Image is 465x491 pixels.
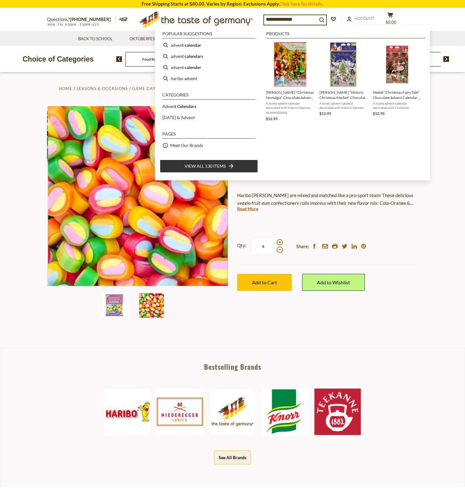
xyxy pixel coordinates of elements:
span: [PERSON_NAME] "Christmas Nostalgia" Chocolate Advent Calendar, 2.6 oz [266,90,314,100]
b: t calender [182,64,201,71]
img: Teekanne [314,389,361,435]
li: Pages [162,132,255,139]
a: Advent Calendars [162,103,196,110]
a: Game Day [132,86,156,91]
a: Add to Wishlist [302,274,365,291]
a: Heidel Christmas Fairy Tale Chocolate Advent CalendarHeidel "Christmas Fairy Tale" Chocolate Adve... [373,42,421,122]
li: Products [266,32,425,38]
button: See All Brands [214,450,251,464]
a: [PERSON_NAME] "Historic Christmas Market" Chocolate Advent Calendar, 2.6 ozA lovely advent calend... [319,42,368,122]
button: Add to Cart [237,274,292,291]
a: Back to School [78,36,113,42]
li: Heidel "Christmas Fairy Tale" Chocolate Advent Calendar, 2.6 oz [370,40,424,124]
span: Heidel "Christmas Fairy Tale" Chocolate Advent Calendar, 2.6 oz [373,90,421,100]
span: View all 130 items [185,163,226,170]
span: XCHHEID0001 [266,110,314,115]
span: $12.95 [266,116,278,121]
button: $0.00 [381,12,399,28]
span: [PERSON_NAME] "Historic Christmas Market" Chocolate Advent Calendar, 2.6 oz [319,90,368,100]
li: Heidel "Historic Christmas Market" Chocolate Advent Calendar, 2.6 oz [317,40,370,124]
img: Haribo "Balla-Balla" Mixed Gummy and Marshmallow Candies, 160g - Made in Germany [139,293,164,318]
li: haribo advent [160,73,258,84]
li: Meet Our Brands [160,140,258,151]
img: next arrow [443,56,449,62]
a: Oktoberfest [130,36,161,42]
strong: Qty: [237,242,246,249]
li: advent calender [160,62,258,73]
div: Instant Search Results [155,26,430,180]
span: $12.95 [373,111,385,116]
img: Heidel Christmas Fairy Tale Chocolate Advent Calendar [375,42,420,87]
img: Haribo "Balla-Balla" Mixed Gummy and Marshmallow Candies, 160g - Made in Germany [102,293,127,318]
img: Haribo [104,389,151,435]
a: Account [347,15,374,22]
a: Meet Our Brands [170,142,203,149]
span: A lovely advent calendar decorated with historic German Christmas Market design and filled with 2... [319,101,368,110]
input: Qty: [250,238,276,255]
span: A lovely advent calendar decorated with Christmas nutcracker design and filled with 24 delicious ... [373,101,421,110]
div: Bestselling Brands [0,363,465,370]
li: Advent Calendars [160,101,258,112]
li: View all 130 items [160,160,258,173]
img: previous arrow [116,56,122,62]
p: Questions? [47,15,116,24]
span: Add to Cart [252,279,277,285]
li: advent calendars [160,51,258,62]
a: Click here for details. [279,1,323,6]
a: Read More [237,206,258,212]
img: The Taste of Germany [209,389,256,435]
img: Haribo "Balla-Balla" Mixed Gummy and Marshmallow Candies, 160g - Made in Germany [47,105,228,286]
a: [PHONE_NUMBER] [70,16,111,22]
span: MON - FRI, 9:00AM - 5:00PM (EST) [47,23,100,26]
li: advent calendar [160,40,258,51]
li: [DATE] & Advent [160,112,258,123]
a: [DATE] & Advent [162,114,195,121]
li: Popular suggestions [162,32,255,38]
a: Food By Category [142,57,172,62]
b: t calendars [182,53,203,60]
a: Home [59,86,72,91]
li: Heidel "Christmas Nostalgia" Chocolate Advent Calendar, 2.6 oz [263,40,317,124]
img: Niederegger [157,389,203,435]
b: t Calendars [175,104,196,109]
a: Seasons & Occasions [76,86,128,91]
span: A lovely advent calendar decorated with historic German "Nikolaus" (Santa Claus) designs and fill... [266,101,314,110]
span: Share: [296,243,309,250]
span: $0.00 [386,20,396,25]
span: $12.95 [319,111,331,116]
p: Haribo [PERSON_NAME] are mixed and matched like a pro-sport team: These delicious veggie fruit gu... [237,192,418,207]
li: Categories [162,93,255,100]
img: Knorr [262,389,308,435]
a: 0 Reviews [262,174,280,180]
span: Account [355,16,374,21]
a: [PERSON_NAME] "Christmas Nostalgia" Chocolate Advent Calendar, 2.6 ozA lovely advent calendar dec... [266,42,314,122]
b: t calendar [182,41,201,49]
